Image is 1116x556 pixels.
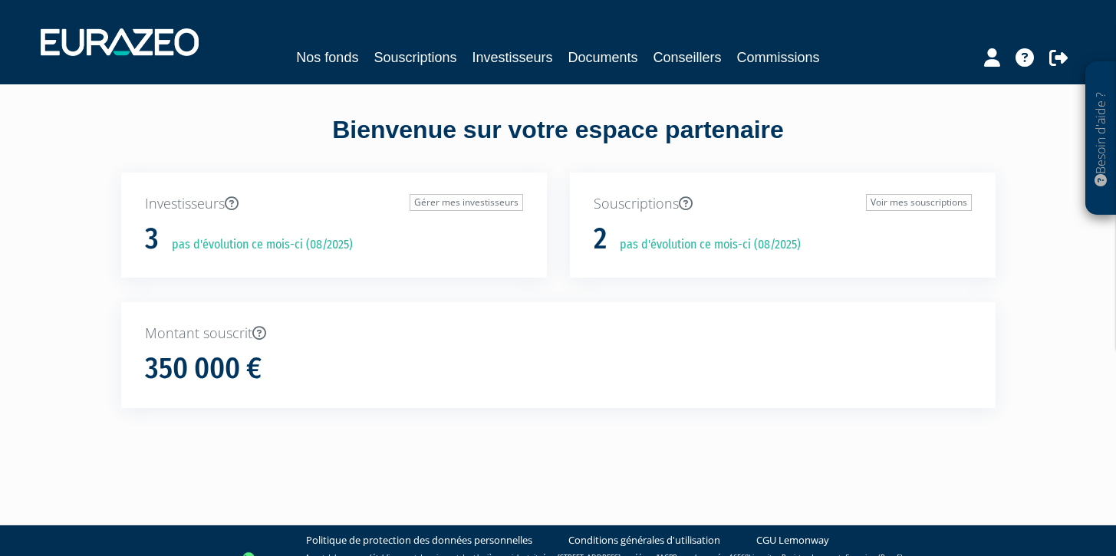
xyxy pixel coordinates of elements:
[737,47,820,68] a: Commissions
[110,113,1007,173] div: Bienvenue sur votre espace partenaire
[866,194,972,211] a: Voir mes souscriptions
[41,28,199,56] img: 1732889491-logotype_eurazeo_blanc_rvb.png
[1092,70,1110,208] p: Besoin d'aide ?
[472,47,552,68] a: Investisseurs
[756,533,829,548] a: CGU Lemonway
[594,194,972,214] p: Souscriptions
[296,47,358,68] a: Nos fonds
[161,236,353,254] p: pas d'évolution ce mois-ci (08/2025)
[306,533,532,548] a: Politique de protection des données personnelles
[609,236,801,254] p: pas d'évolution ce mois-ci (08/2025)
[568,533,720,548] a: Conditions générales d'utilisation
[410,194,523,211] a: Gérer mes investisseurs
[594,223,607,255] h1: 2
[145,223,159,255] h1: 3
[145,194,523,214] p: Investisseurs
[653,47,722,68] a: Conseillers
[145,353,262,385] h1: 350 000 €
[145,324,972,344] p: Montant souscrit
[374,47,456,68] a: Souscriptions
[568,47,638,68] a: Documents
